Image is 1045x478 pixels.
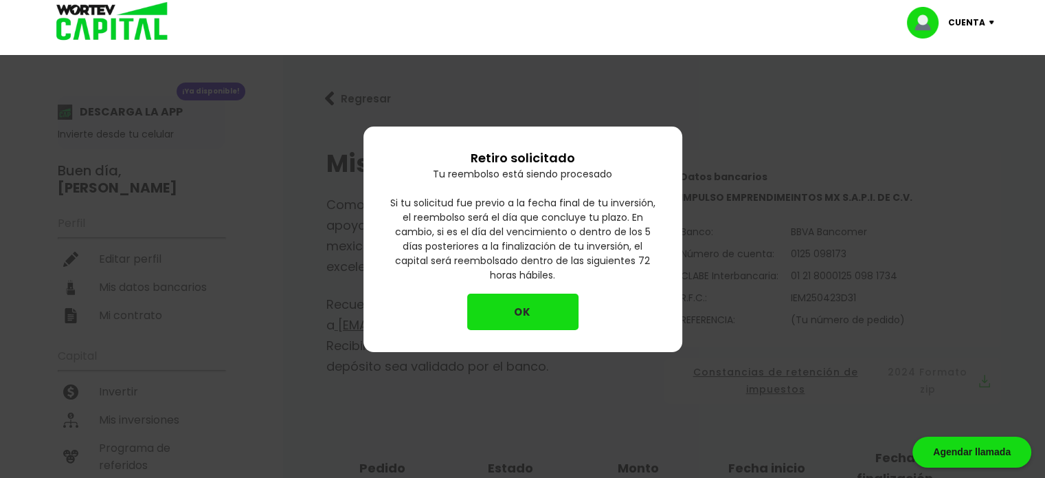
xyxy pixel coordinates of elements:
p: Cuenta [948,12,985,33]
img: icon-down [985,21,1004,25]
p: Tu reembolso está siendo procesado Si tu solicitud fue previo a la fecha final de tu inversión, e... [385,167,660,294]
div: Agendar llamada [912,437,1031,468]
img: profile-image [907,7,948,39]
button: OK [467,294,578,330]
p: Retiro solicitado [471,149,575,167]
